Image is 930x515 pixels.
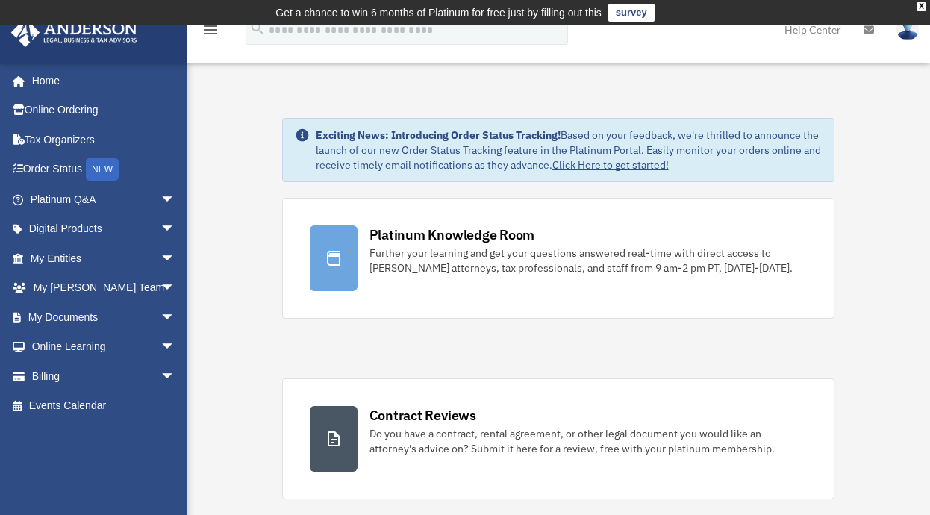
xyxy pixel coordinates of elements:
img: Anderson Advisors Platinum Portal [7,18,142,47]
span: arrow_drop_down [160,361,190,392]
a: Home [10,66,190,96]
a: Tax Organizers [10,125,198,154]
img: User Pic [896,19,919,40]
div: Get a chance to win 6 months of Platinum for free just by filling out this [275,4,602,22]
a: Online Learningarrow_drop_down [10,332,198,362]
a: Order StatusNEW [10,154,198,185]
a: survey [608,4,655,22]
div: NEW [86,158,119,181]
span: arrow_drop_down [160,302,190,333]
strong: Exciting News: Introducing Order Status Tracking! [316,128,561,142]
span: arrow_drop_down [160,332,190,363]
a: My Entitiesarrow_drop_down [10,243,198,273]
a: My [PERSON_NAME] Teamarrow_drop_down [10,273,198,303]
span: arrow_drop_down [160,273,190,304]
div: Based on your feedback, we're thrilled to announce the launch of our new Order Status Tracking fe... [316,128,823,172]
a: Platinum Knowledge Room Further your learning and get your questions answered real-time with dire... [282,198,835,319]
i: menu [202,21,219,39]
div: Do you have a contract, rental agreement, or other legal document you would like an attorney's ad... [369,426,808,456]
a: Billingarrow_drop_down [10,361,198,391]
div: close [917,2,926,11]
i: search [249,20,266,37]
span: arrow_drop_down [160,243,190,274]
span: arrow_drop_down [160,184,190,215]
a: Contract Reviews Do you have a contract, rental agreement, or other legal document you would like... [282,378,835,499]
div: Platinum Knowledge Room [369,225,535,244]
div: Further your learning and get your questions answered real-time with direct access to [PERSON_NAM... [369,246,808,275]
a: Online Ordering [10,96,198,125]
a: Platinum Q&Aarrow_drop_down [10,184,198,214]
div: Contract Reviews [369,406,476,425]
a: menu [202,26,219,39]
span: arrow_drop_down [160,214,190,245]
a: Digital Productsarrow_drop_down [10,214,198,244]
a: Click Here to get started! [552,158,669,172]
a: Events Calendar [10,391,198,421]
a: My Documentsarrow_drop_down [10,302,198,332]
